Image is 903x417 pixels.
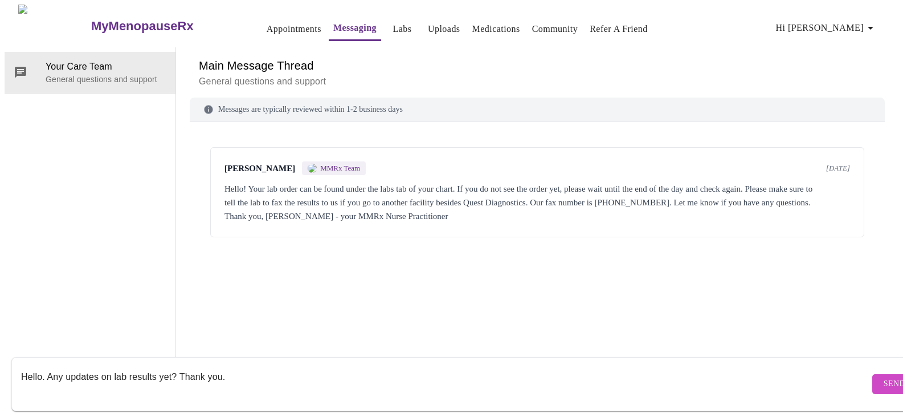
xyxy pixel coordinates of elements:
a: Appointments [267,21,321,37]
button: Uploads [423,18,465,41]
img: MMRX [308,164,317,173]
h3: MyMenopauseRx [91,19,194,34]
div: Hello! Your lab order can be found under the labs tab of your chart. If you do not see the order ... [224,182,850,223]
img: MyMenopauseRx Logo [18,5,90,47]
button: Appointments [262,18,326,41]
a: Refer a Friend [590,21,648,37]
a: MyMenopauseRx [90,6,239,46]
span: Your Care Team [46,60,166,74]
button: Messaging [329,17,381,41]
span: Hi [PERSON_NAME] [776,20,877,36]
p: General questions and support [199,75,876,88]
a: Messaging [333,20,377,36]
span: [DATE] [826,164,850,173]
p: General questions and support [46,74,166,85]
div: Your Care TeamGeneral questions and support [5,52,175,93]
span: MMRx Team [320,164,360,173]
button: Hi [PERSON_NAME] [771,17,882,39]
button: Refer a Friend [585,18,652,41]
h6: Main Message Thread [199,56,876,75]
button: Medications [468,18,525,41]
a: Labs [393,21,412,37]
textarea: Send a message about your appointment [21,366,869,402]
a: Community [532,21,578,37]
span: [PERSON_NAME] [224,164,295,173]
div: Messages are typically reviewed within 1-2 business days [190,98,885,122]
button: Labs [384,18,420,41]
a: Uploads [428,21,460,37]
button: Community [528,18,583,41]
a: Medications [472,21,520,37]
